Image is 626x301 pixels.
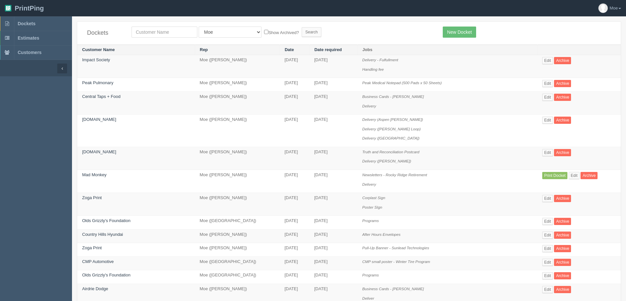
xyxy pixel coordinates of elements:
[279,92,309,115] td: [DATE]
[302,27,321,37] input: Search
[82,245,102,250] a: Zoga Print
[279,229,309,243] td: [DATE]
[362,182,376,186] i: Delivery
[82,195,102,200] a: Zoga Print
[195,270,279,284] td: Moe ([GEOGRAPHIC_DATA])
[357,45,537,55] th: Jobs
[285,47,294,52] a: Date
[18,21,35,26] span: Dockets
[362,117,423,122] i: Delivery (Aspen [PERSON_NAME])
[362,104,376,108] i: Delivery
[195,193,279,216] td: Moe ([PERSON_NAME])
[542,259,553,266] a: Edit
[443,27,476,38] a: New Docket
[362,196,385,200] i: Corplast Sign
[362,150,420,154] i: Truth and Reconciliation Postcard
[279,55,309,78] td: [DATE]
[362,218,379,223] i: Programs
[542,172,567,179] a: Print Docket
[362,58,398,62] i: Delivery - Fulfullment
[309,193,357,216] td: [DATE]
[554,94,571,101] a: Archive
[279,216,309,230] td: [DATE]
[82,80,113,85] a: Peak Pulmonary
[195,147,279,170] td: Moe ([PERSON_NAME])
[279,256,309,270] td: [DATE]
[569,172,580,179] a: Edit
[362,127,421,131] i: Delivery ([PERSON_NAME] Loop)
[362,296,374,300] i: Deliver
[82,273,131,277] a: Olds Grizzly's Foundation
[554,117,571,124] a: Archive
[554,245,571,252] a: Archive
[599,4,608,13] img: avatar_default-7531ab5dedf162e01f1e0bb0964e6a185e93c5c22dfe317fb01d7f8cd2b1632c.jpg
[362,81,442,85] i: Peak Medical Notepad (500 Pads x 50 Sheets)
[195,55,279,78] td: Moe ([PERSON_NAME])
[82,218,131,223] a: Olds Grizzly's Foundation
[309,270,357,284] td: [DATE]
[309,243,357,257] td: [DATE]
[195,92,279,115] td: Moe ([PERSON_NAME])
[554,80,571,87] a: Archive
[279,78,309,92] td: [DATE]
[554,218,571,225] a: Archive
[82,47,115,52] a: Customer Name
[309,55,357,78] td: [DATE]
[362,159,411,163] i: Delivery ([PERSON_NAME])
[82,149,116,154] a: [DOMAIN_NAME]
[362,232,401,236] i: After Hours Envelopes
[279,115,309,147] td: [DATE]
[279,270,309,284] td: [DATE]
[5,5,11,11] img: logo-3e63b451c926e2ac314895c53de4908e5d424f24456219fb08d385ab2e579770.png
[309,115,357,147] td: [DATE]
[362,94,424,99] i: Business Cards - [PERSON_NAME]
[279,147,309,170] td: [DATE]
[82,57,110,62] a: Impact Society
[542,195,553,202] a: Edit
[542,272,553,279] a: Edit
[554,272,571,279] a: Archive
[542,94,553,101] a: Edit
[362,287,424,291] i: Business Cards - [PERSON_NAME]
[554,57,571,64] a: Archive
[195,170,279,193] td: Moe ([PERSON_NAME])
[200,47,208,52] a: Rep
[362,246,429,250] i: Pull-Up Banner - Sunlead Technologies
[279,193,309,216] td: [DATE]
[18,50,42,55] span: Customers
[309,78,357,92] td: [DATE]
[554,286,571,293] a: Archive
[309,92,357,115] td: [DATE]
[542,218,553,225] a: Edit
[309,170,357,193] td: [DATE]
[195,78,279,92] td: Moe ([PERSON_NAME])
[542,232,553,239] a: Edit
[362,205,382,209] i: Poster SIgn
[87,30,122,36] h4: Dockets
[82,172,106,177] a: Mad Monkey
[309,256,357,270] td: [DATE]
[18,35,39,41] span: Estimates
[542,245,553,252] a: Edit
[554,259,571,266] a: Archive
[362,173,427,177] i: Newsletters - Rocky Ridge Retirement
[542,286,553,293] a: Edit
[309,147,357,170] td: [DATE]
[132,27,197,38] input: Customer Name
[82,259,114,264] a: CMP Automotive
[542,80,553,87] a: Edit
[195,243,279,257] td: Moe ([PERSON_NAME])
[264,30,268,34] input: Show Archived?
[82,286,108,291] a: Airdrie Dodge
[195,115,279,147] td: Moe ([PERSON_NAME])
[554,149,571,156] a: Archive
[314,47,342,52] a: Date required
[542,149,553,156] a: Edit
[195,256,279,270] td: Moe ([GEOGRAPHIC_DATA])
[581,172,598,179] a: Archive
[362,136,420,140] i: Delivery ([GEOGRAPHIC_DATA])
[542,57,553,64] a: Edit
[195,229,279,243] td: Moe ([PERSON_NAME])
[554,195,571,202] a: Archive
[82,117,116,122] a: [DOMAIN_NAME]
